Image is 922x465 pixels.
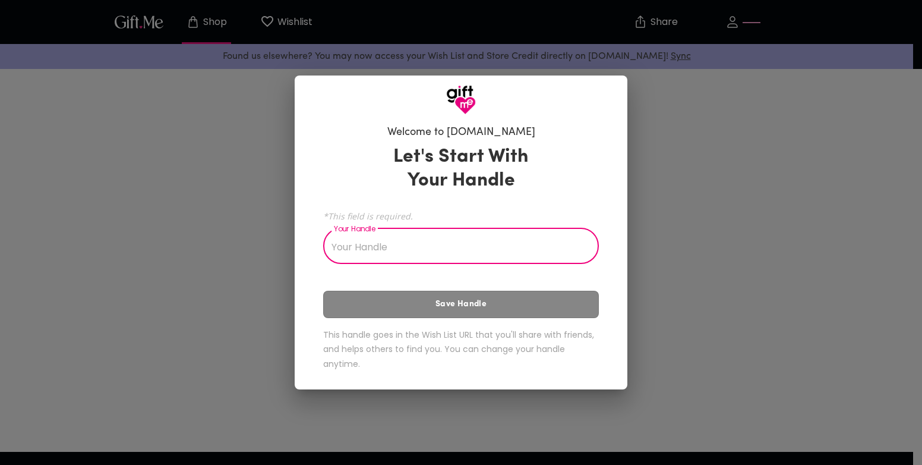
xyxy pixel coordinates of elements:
img: GiftMe Logo [446,85,476,115]
h6: Welcome to [DOMAIN_NAME] [387,125,535,140]
h6: This handle goes in the Wish List URL that you'll share with friends, and helps others to find yo... [323,328,599,372]
span: *This field is required. [323,210,599,222]
input: Your Handle [323,231,586,264]
h3: Let's Start With Your Handle [378,145,544,193]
